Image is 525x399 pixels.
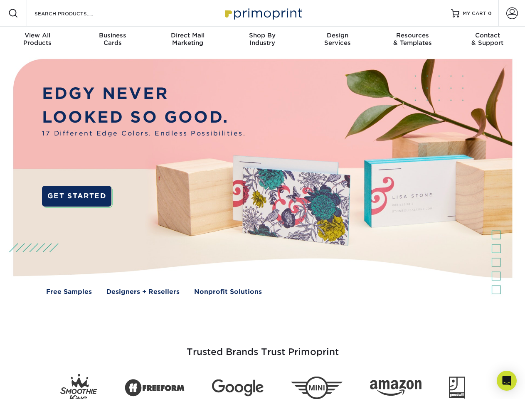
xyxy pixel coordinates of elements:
span: Business [75,32,150,39]
p: EDGY NEVER [42,82,246,106]
a: Shop ByIndustry [225,27,300,53]
a: Direct MailMarketing [150,27,225,53]
div: Services [300,32,375,47]
input: SEARCH PRODUCTS..... [34,8,115,18]
a: Free Samples [46,287,92,297]
div: Industry [225,32,300,47]
a: BusinessCards [75,27,150,53]
a: Contact& Support [450,27,525,53]
div: & Templates [375,32,450,47]
img: Goodwill [449,377,465,399]
iframe: Google Customer Reviews [2,374,71,396]
a: GET STARTED [42,186,111,207]
span: 0 [488,10,492,16]
span: MY CART [463,10,486,17]
div: & Support [450,32,525,47]
div: Open Intercom Messenger [497,371,517,391]
div: Cards [75,32,150,47]
span: 17 Different Edge Colors. Endless Possibilities. [42,129,246,138]
img: Amazon [370,380,421,396]
a: Nonprofit Solutions [194,287,262,297]
span: Design [300,32,375,39]
a: Designers + Resellers [106,287,180,297]
h3: Trusted Brands Trust Primoprint [20,327,506,367]
span: Shop By [225,32,300,39]
img: Google [212,379,264,397]
span: Resources [375,32,450,39]
p: LOOKED SO GOOD. [42,106,246,129]
span: Direct Mail [150,32,225,39]
a: Resources& Templates [375,27,450,53]
a: DesignServices [300,27,375,53]
div: Marketing [150,32,225,47]
img: Primoprint [221,4,304,22]
span: Contact [450,32,525,39]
